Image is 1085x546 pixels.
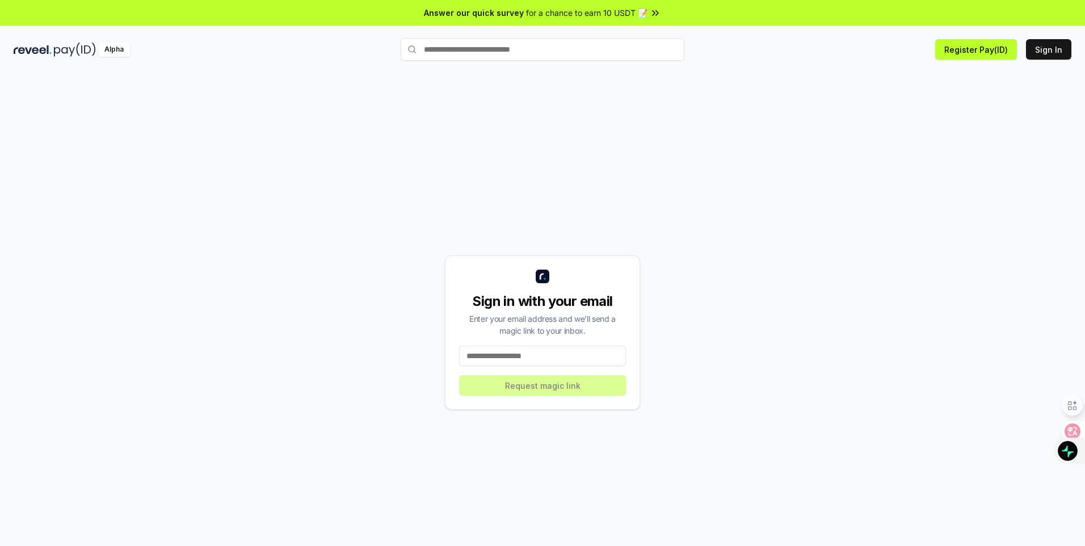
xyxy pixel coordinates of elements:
[1026,39,1071,60] button: Sign In
[526,7,647,19] span: for a chance to earn 10 USDT 📝
[98,43,130,57] div: Alpha
[459,313,626,337] div: Enter your email address and we’ll send a magic link to your inbox.
[14,43,52,57] img: reveel_dark
[424,7,524,19] span: Answer our quick survey
[935,39,1017,60] button: Register Pay(ID)
[459,292,626,310] div: Sign in with your email
[54,43,96,57] img: pay_id
[536,270,549,283] img: logo_small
